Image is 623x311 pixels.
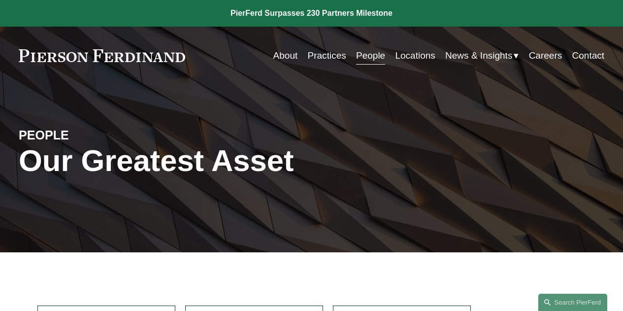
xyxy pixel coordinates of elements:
a: People [356,46,385,65]
a: Locations [395,46,435,65]
span: News & Insights [445,47,512,64]
a: folder dropdown [445,46,519,65]
a: Careers [529,46,562,65]
a: About [273,46,298,65]
a: Contact [572,46,605,65]
a: Search this site [538,294,607,311]
h1: Our Greatest Asset [19,143,409,178]
h4: PEOPLE [19,128,165,143]
a: Practices [308,46,346,65]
